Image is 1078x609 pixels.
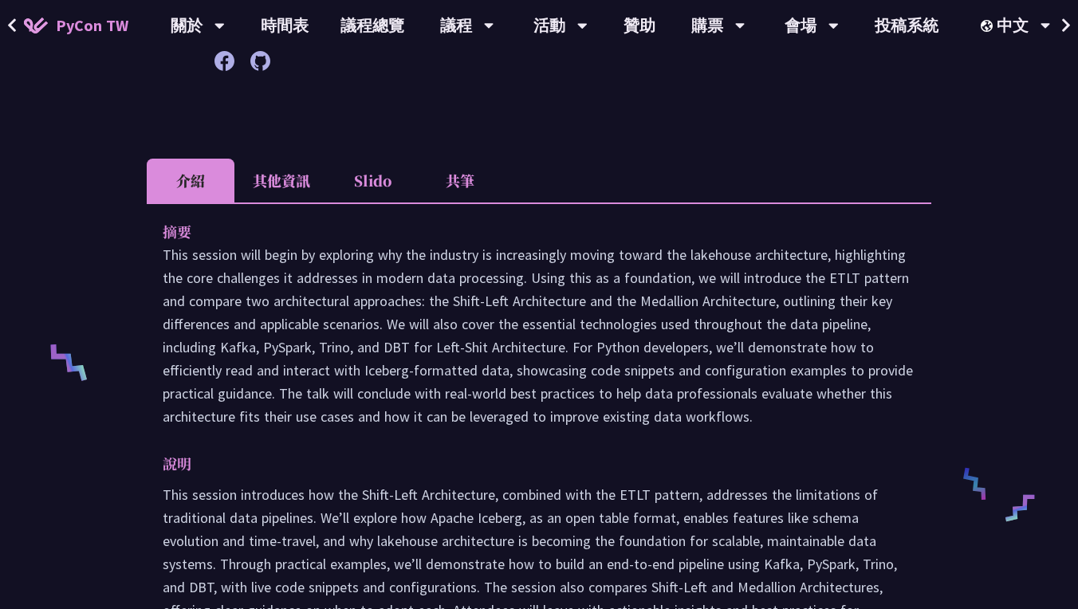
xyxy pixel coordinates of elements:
p: 說明 [163,452,883,475]
a: PyCon TW [8,6,144,45]
li: 介紹 [147,159,234,202]
li: 其他資訊 [234,159,329,202]
li: Slido [329,159,416,202]
span: PyCon TW [56,14,128,37]
p: 摘要 [163,220,883,243]
li: 共筆 [416,159,504,202]
img: Home icon of PyCon TW 2025 [24,18,48,33]
p: This session will begin by exploring why the industry is increasingly moving toward the lakehouse... [163,243,915,428]
img: Locale Icon [981,20,997,32]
